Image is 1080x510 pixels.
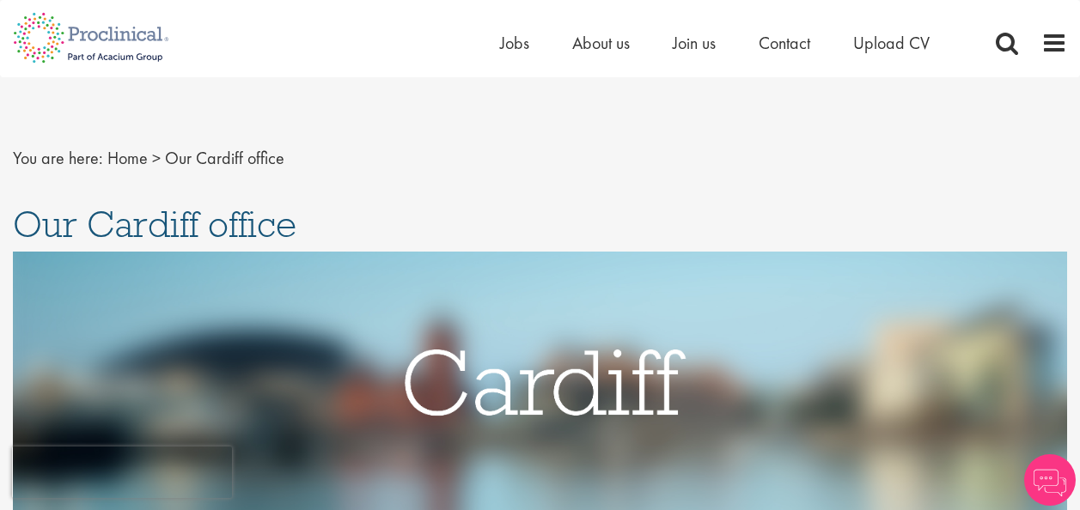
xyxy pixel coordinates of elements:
[500,32,529,54] a: Jobs
[673,32,716,54] a: Join us
[165,147,284,169] span: Our Cardiff office
[107,147,148,169] a: breadcrumb link
[13,147,103,169] span: You are here:
[152,147,161,169] span: >
[1024,454,1076,506] img: Chatbot
[13,201,296,247] span: Our Cardiff office
[759,32,810,54] a: Contact
[12,446,232,498] iframe: reCAPTCHA
[572,32,630,54] a: About us
[853,32,930,54] a: Upload CV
